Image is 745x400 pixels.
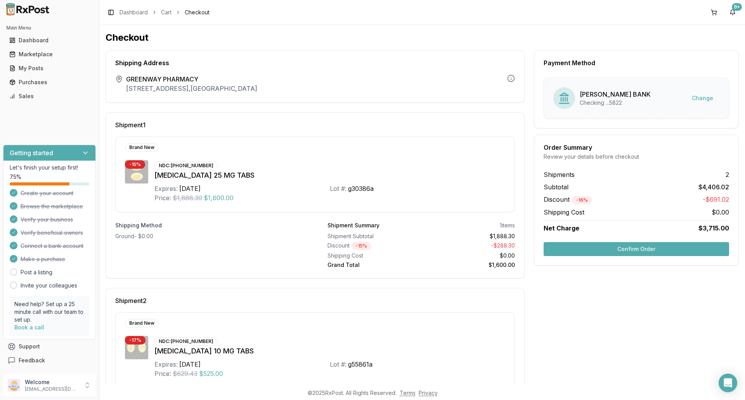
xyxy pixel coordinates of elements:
[3,62,96,74] button: My Posts
[348,360,372,369] div: g55861a
[580,99,651,107] div: Checking ...5822
[572,196,592,204] div: - 16 %
[9,50,90,58] div: Marketplace
[6,25,93,31] h2: Main Menu
[6,47,93,61] a: Marketplace
[9,78,90,86] div: Purchases
[327,252,418,260] div: Shipping Cost
[154,193,171,203] div: Price:
[154,184,178,193] div: Expires:
[14,324,44,331] a: Book a call
[544,170,575,179] span: Shipments
[544,60,729,66] div: Payment Method
[719,374,737,392] div: Open Intercom Messenger
[25,386,79,392] p: [EMAIL_ADDRESS][DOMAIN_NAME]
[9,36,90,44] div: Dashboard
[125,160,145,169] div: - 15 %
[544,153,729,161] div: Review your details before checkout
[25,378,79,386] p: Welcome
[3,34,96,47] button: Dashboard
[698,182,729,192] span: $4,406.02
[424,242,515,250] div: - $288.30
[115,60,515,66] div: Shipping Address
[3,48,96,61] button: Marketplace
[115,298,147,304] span: Shipment 2
[173,369,198,378] span: $629.43
[154,170,505,181] div: [MEDICAL_DATA] 25 MG TABS
[698,223,729,233] span: $3,715.00
[6,75,93,89] a: Purchases
[154,161,218,170] div: NDC: [PHONE_NUMBER]
[154,360,178,369] div: Expires:
[424,232,515,240] div: $1,888.30
[6,61,93,75] a: My Posts
[327,242,418,250] div: Discount
[544,182,568,192] span: Subtotal
[173,193,202,203] span: $1,888.30
[10,173,21,181] span: 75 %
[21,216,73,223] span: Verify your business
[19,357,45,364] span: Feedback
[544,144,729,151] div: Order Summary
[3,353,96,367] button: Feedback
[3,339,96,353] button: Support
[125,319,159,327] div: Brand New
[21,203,83,210] span: Browse the marketplace
[10,148,53,158] h3: Getting started
[125,160,148,184] img: Jardiance 25 MG TABS
[351,242,371,250] div: - 15 %
[199,369,223,378] span: $525.00
[21,242,83,250] span: Connect a bank account
[125,143,159,152] div: Brand New
[179,360,201,369] div: [DATE]
[686,91,719,105] button: Change
[120,9,148,16] a: Dashboard
[544,224,579,232] span: Net Charge
[327,222,379,229] div: Shipment Summary
[6,33,93,47] a: Dashboard
[204,193,234,203] span: $1,600.00
[154,346,505,357] div: [MEDICAL_DATA] 10 MG TABS
[185,9,210,16] span: Checkout
[115,232,303,240] div: Ground - $0.00
[500,222,515,229] div: 1 items
[726,6,739,19] button: 9+
[419,390,438,396] a: Privacy
[126,84,257,93] p: [STREET_ADDRESS] , [GEOGRAPHIC_DATA]
[424,261,515,269] div: $1,600.00
[154,337,218,346] div: NDC: [PHONE_NUMBER]
[179,184,201,193] div: [DATE]
[580,90,651,99] div: [PERSON_NAME] BANK
[21,229,83,237] span: Verify beneficial owners
[544,242,729,256] button: Confirm Order
[115,122,146,128] span: Shipment 1
[126,74,257,84] span: GREENWAY PHARMACY
[21,282,77,289] a: Invite your colleagues
[348,184,374,193] div: g30386a
[544,196,592,203] span: Discount
[732,3,742,11] div: 9+
[9,64,90,72] div: My Posts
[21,268,52,276] a: Post a listing
[327,261,418,269] div: Grand Total
[3,90,96,102] button: Sales
[8,379,20,391] img: User avatar
[400,390,416,396] a: Terms
[3,3,53,16] img: RxPost Logo
[125,336,148,359] img: Jardiance 10 MG TABS
[726,170,729,179] span: 2
[544,208,584,217] span: Shipping Cost
[712,208,729,217] span: $0.00
[125,336,146,345] div: - 17 %
[330,184,347,193] div: Lot #:
[6,89,93,103] a: Sales
[106,31,739,44] h1: Checkout
[115,222,303,229] label: Shipping Method
[9,92,90,100] div: Sales
[161,9,172,16] a: Cart
[330,360,347,369] div: Lot #:
[3,76,96,88] button: Purchases
[120,9,210,16] nav: breadcrumb
[10,164,89,171] p: Let's finish your setup first!
[327,232,418,240] div: Shipment Subtotal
